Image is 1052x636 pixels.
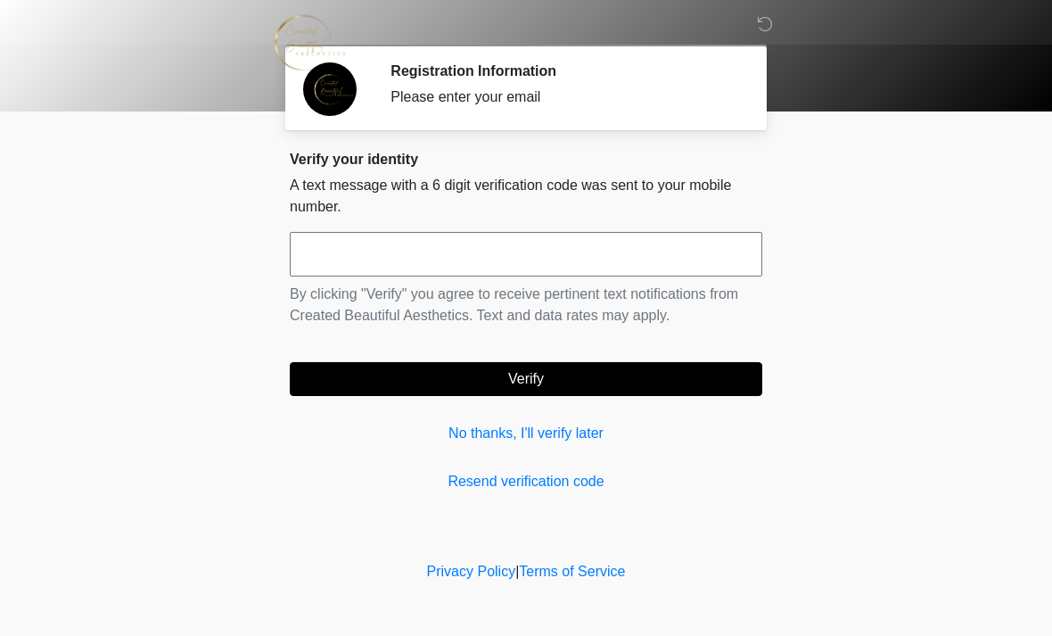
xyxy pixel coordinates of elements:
[290,284,762,326] p: By clicking "Verify" you agree to receive pertinent text notifications from Created Beautiful Aes...
[290,471,762,492] a: Resend verification code
[515,564,519,579] a: |
[290,423,762,444] a: No thanks, I'll verify later
[390,87,736,108] div: Please enter your email
[519,564,625,579] a: Terms of Service
[290,362,762,396] button: Verify
[290,151,762,168] h2: Verify your identity
[427,564,516,579] a: Privacy Policy
[303,62,357,116] img: Agent Avatar
[272,13,347,71] img: Created Beautiful Aesthetics Logo
[290,175,762,218] p: A text message with a 6 digit verification code was sent to your mobile number.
